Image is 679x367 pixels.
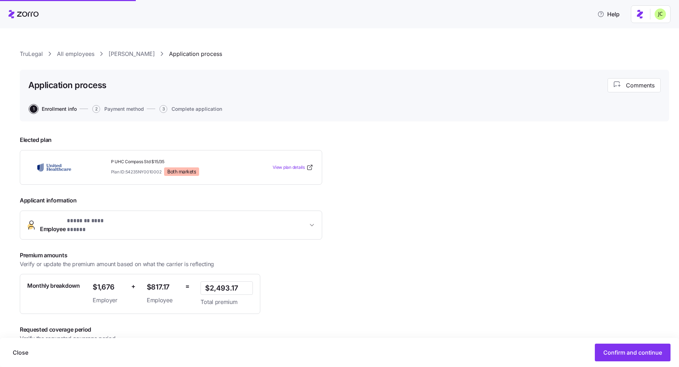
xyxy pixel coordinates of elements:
[131,281,135,292] span: +
[147,296,180,305] span: Employee
[597,10,620,18] span: Help
[93,296,126,305] span: Employer
[603,348,662,357] span: Confirm and continue
[20,334,115,343] span: Verify the requested coverage period
[655,8,666,20] img: 0d5040ea9766abea509702906ec44285
[172,107,222,111] span: Complete application
[92,105,100,113] span: 2
[201,298,253,306] span: Total premium
[608,78,661,92] button: Comments
[111,169,162,175] span: Plan ID: 54235NY0010002
[92,105,144,113] button: 2Payment method
[28,105,77,113] a: 1Enrollment info
[626,81,655,90] span: Comments
[7,344,34,361] button: Close
[273,164,313,171] a: View plan details
[27,281,80,290] span: Monthly breakdown
[30,105,77,113] button: 1Enrollment info
[13,348,28,357] span: Close
[20,50,43,58] a: TruLegal
[167,168,196,175] span: Both markets
[159,105,167,113] span: 3
[91,105,144,113] a: 2Payment method
[42,107,77,111] span: Enrollment info
[158,105,222,113] a: 3Complete application
[273,164,305,171] span: View plan details
[104,107,144,111] span: Payment method
[109,50,155,58] a: [PERSON_NAME]
[20,260,214,269] span: Verify or update the premium amount based on what the carrier is reflecting
[20,196,322,205] span: Applicant information
[111,159,241,165] span: P UHC Compass Std $15/35
[20,325,348,334] span: Requested coverage period
[20,136,322,144] span: Elected plan
[592,7,625,21] button: Help
[169,50,222,58] a: Application process
[28,80,106,91] h1: Application process
[29,159,80,176] img: UnitedHealthcare
[57,50,94,58] a: All employees
[30,105,37,113] span: 1
[93,281,126,293] span: $1,676
[159,105,222,113] button: 3Complete application
[595,344,671,361] button: Confirm and continue
[20,251,261,260] span: Premium amounts
[185,281,190,292] span: =
[147,281,180,293] span: $817.17
[40,217,123,234] span: Employee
